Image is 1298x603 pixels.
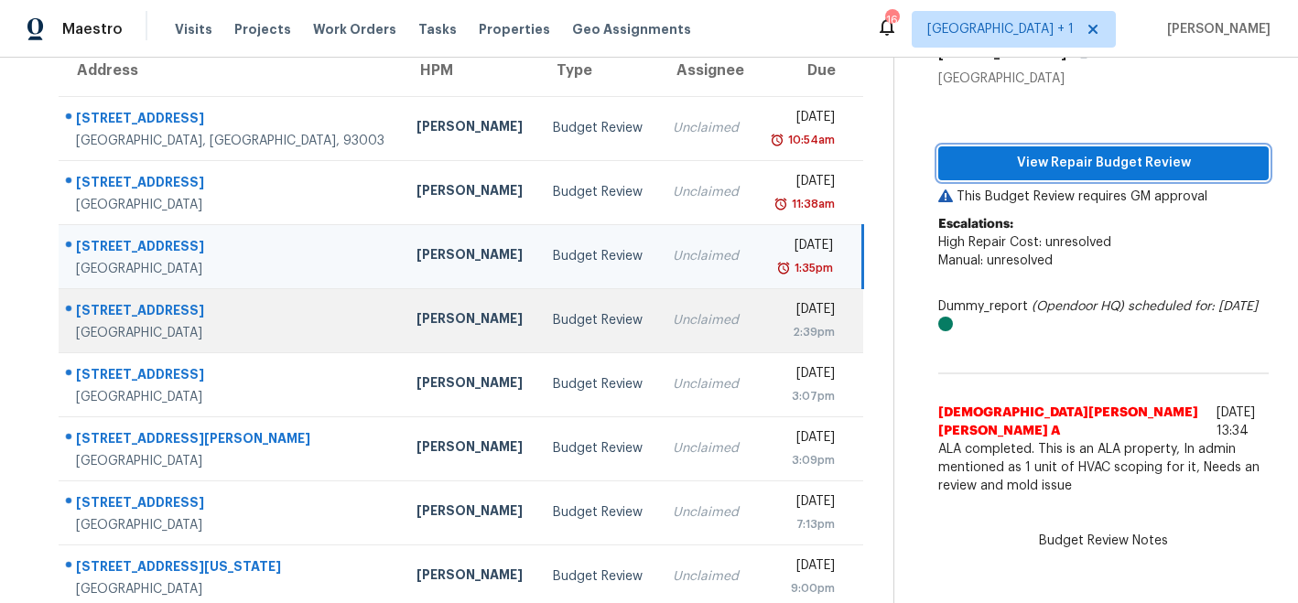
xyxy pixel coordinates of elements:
[76,580,387,598] div: [GEOGRAPHIC_DATA]
[673,247,740,265] div: Unclaimed
[769,556,835,579] div: [DATE]
[76,365,387,388] div: [STREET_ADDRESS]
[553,503,644,522] div: Budget Review
[553,247,644,265] div: Budget Review
[938,188,1269,206] p: This Budget Review requires GM approval
[416,245,524,268] div: [PERSON_NAME]
[769,387,835,405] div: 3:07pm
[788,195,835,213] div: 11:38am
[76,260,387,278] div: [GEOGRAPHIC_DATA]
[553,311,644,329] div: Budget Review
[673,311,740,329] div: Unclaimed
[76,493,387,516] div: [STREET_ADDRESS]
[938,218,1013,231] b: Escalations:
[769,428,835,451] div: [DATE]
[62,20,123,38] span: Maestro
[885,11,898,29] div: 16
[953,152,1254,175] span: View Repair Budget Review
[76,301,387,324] div: [STREET_ADDRESS]
[769,515,835,533] div: 7:13pm
[673,503,740,522] div: Unclaimed
[416,501,524,524] div: [PERSON_NAME]
[769,236,833,259] div: [DATE]
[773,195,788,213] img: Overdue Alarm Icon
[938,146,1269,180] button: View Repair Budget Review
[234,20,291,38] span: Projects
[1032,300,1124,313] i: (Opendoor HQ)
[769,451,835,469] div: 3:09pm
[1160,20,1271,38] span: [PERSON_NAME]
[553,375,644,393] div: Budget Review
[76,196,387,214] div: [GEOGRAPHIC_DATA]
[76,173,387,196] div: [STREET_ADDRESS]
[927,20,1074,38] span: [GEOGRAPHIC_DATA] + 1
[769,108,835,131] div: [DATE]
[538,45,658,96] th: Type
[769,172,835,195] div: [DATE]
[1128,300,1258,313] i: scheduled for: [DATE]
[416,437,524,460] div: [PERSON_NAME]
[313,20,396,38] span: Work Orders
[1028,532,1179,550] span: Budget Review Notes
[76,388,387,406] div: [GEOGRAPHIC_DATA]
[770,131,784,149] img: Overdue Alarm Icon
[673,183,740,201] div: Unclaimed
[416,117,524,140] div: [PERSON_NAME]
[175,20,212,38] span: Visits
[769,579,835,598] div: 9:00pm
[76,324,387,342] div: [GEOGRAPHIC_DATA]
[1217,406,1255,437] span: [DATE] 13:34
[76,516,387,534] div: [GEOGRAPHIC_DATA]
[553,439,644,458] div: Budget Review
[673,567,740,586] div: Unclaimed
[76,132,387,150] div: [GEOGRAPHIC_DATA], [GEOGRAPHIC_DATA], 93003
[416,181,524,204] div: [PERSON_NAME]
[673,439,740,458] div: Unclaimed
[938,70,1269,88] div: [GEOGRAPHIC_DATA]
[553,119,644,137] div: Budget Review
[402,45,538,96] th: HPM
[553,183,644,201] div: Budget Review
[658,45,754,96] th: Assignee
[791,259,833,277] div: 1:35pm
[938,404,1209,440] span: [DEMOGRAPHIC_DATA][PERSON_NAME] [PERSON_NAME] A
[416,309,524,332] div: [PERSON_NAME]
[76,557,387,580] div: [STREET_ADDRESS][US_STATE]
[776,259,791,277] img: Overdue Alarm Icon
[673,119,740,137] div: Unclaimed
[938,236,1111,249] span: High Repair Cost: unresolved
[938,440,1269,495] span: ALA completed. This is an ALA property, In admin mentioned as 1 unit of HVAC scoping for it, Need...
[769,492,835,515] div: [DATE]
[754,45,863,96] th: Due
[76,109,387,132] div: [STREET_ADDRESS]
[76,237,387,260] div: [STREET_ADDRESS]
[416,565,524,588] div: [PERSON_NAME]
[784,131,835,149] div: 10:54am
[769,300,835,323] div: [DATE]
[938,254,1053,267] span: Manual: unresolved
[553,567,644,586] div: Budget Review
[418,23,457,36] span: Tasks
[938,297,1269,334] div: Dummy_report
[416,373,524,396] div: [PERSON_NAME]
[59,45,402,96] th: Address
[76,452,387,470] div: [GEOGRAPHIC_DATA]
[769,323,835,341] div: 2:39pm
[572,20,691,38] span: Geo Assignments
[673,375,740,393] div: Unclaimed
[76,429,387,452] div: [STREET_ADDRESS][PERSON_NAME]
[479,20,550,38] span: Properties
[769,364,835,387] div: [DATE]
